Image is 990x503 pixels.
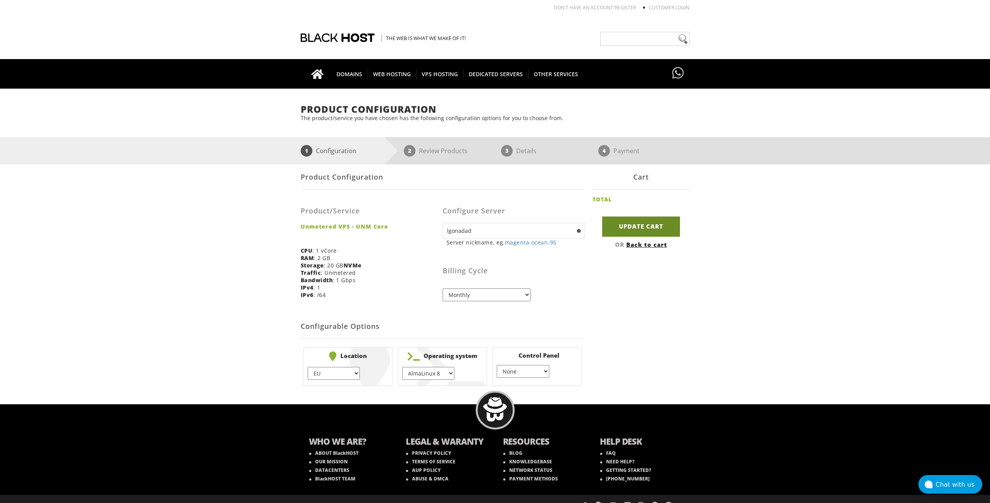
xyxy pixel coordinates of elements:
b: RAM [301,254,314,262]
h3: Configure Server [443,207,585,215]
b: IPv4 [301,284,314,291]
a: FAQ [600,450,616,456]
h3: Product/Service [301,207,437,215]
input: Need help? [600,32,690,46]
b: Storage [301,262,324,269]
a: Customer Login [649,4,689,11]
a: BLOG [503,450,522,456]
b: LEGAL & WARANTY [406,435,487,449]
b: NVMe [343,262,362,269]
span: 2 [404,145,415,157]
h3: Billing Cycle [443,267,585,275]
a: Go to homepage [303,59,331,89]
a: NETWORK STATUS [503,467,552,473]
span: 4 [598,145,610,157]
li: Don't have an account? [542,4,636,11]
a: VPS HOSTING [416,59,464,89]
input: Update Cart [602,217,680,236]
b: Control Panel [497,351,577,359]
div: Product Configuration [301,164,585,190]
a: NEED HELP? [600,458,634,465]
a: AUP POLICY [406,467,441,473]
p: Details [516,145,536,157]
select: } } } } [497,365,549,378]
b: Bandwidth [301,276,333,284]
a: TERMS OF SERVICE [406,458,456,465]
a: PAYMENT METHODS [503,475,558,482]
button: Chat with us [918,475,982,494]
span: 3 [501,145,513,157]
h2: TOTAL [592,196,612,202]
strong: Unmetered VPS - UNM Core [301,223,437,230]
select: } } } } } } [308,367,360,380]
input: Hostname [443,223,585,239]
div: : 1 vCore : 2 GB : 20 GB : Unmetered : 1 Gbps : 1 : /64 [301,196,443,304]
span: DEDICATED SERVERS [463,69,529,79]
span: OTHER SERVICES [528,69,583,79]
div: OR [592,241,690,248]
b: Location [308,351,388,361]
span: The Web is what we make of it! [382,35,466,42]
span: 1 [301,145,312,157]
a: DATACENTERS [309,467,349,473]
a: Back to cart [626,241,667,248]
a: Have questions? [670,59,686,88]
a: BlackHOST TEAM [309,475,356,482]
b: RESOURCES [503,435,585,449]
b: Operating system [402,351,483,361]
p: Payment [613,145,640,157]
a: ABUSE & DMCA [406,475,449,482]
b: Traffic [301,269,321,276]
div: Cart [592,164,690,190]
a: PRIVACY POLICY [406,450,451,456]
h2: Configurable Options [301,315,585,339]
p: The product/service you have chosen has the following configuration options for you to choose from. [301,114,690,122]
a: GETTING STARTED? [600,467,651,473]
b: HELP DESK [600,435,682,449]
a: OTHER SERVICES [528,59,583,89]
b: WHO WE ARE? [309,435,391,449]
p: Configuration [316,145,356,157]
span: VPS HOSTING [416,69,464,79]
a: [PHONE_NUMBER] [600,475,650,482]
b: CPU [301,247,313,254]
a: DEDICATED SERVERS [463,59,529,89]
b: IPv6 [301,291,314,299]
select: } } } } } } } } } } } } } } } } } } } } } [402,367,454,380]
a: OUR MISSION [309,458,348,465]
h1: Product Configuration [301,104,690,114]
small: Server nickname, eg. [447,239,585,246]
a: KNOWLEDGEBASE [503,458,552,465]
a: DOMAINS [331,59,368,89]
a: magenta-ocean-95 [505,239,557,246]
a: WEB HOSTING [368,59,417,89]
a: REGISTER [615,4,636,11]
div: Chat with us [936,481,982,488]
span: DOMAINS [331,69,368,79]
a: ABOUT BlackHOST [309,450,359,456]
span: WEB HOSTING [368,69,417,79]
img: BlackHOST mascont, Blacky. [483,397,507,422]
p: Review Products [419,145,468,157]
